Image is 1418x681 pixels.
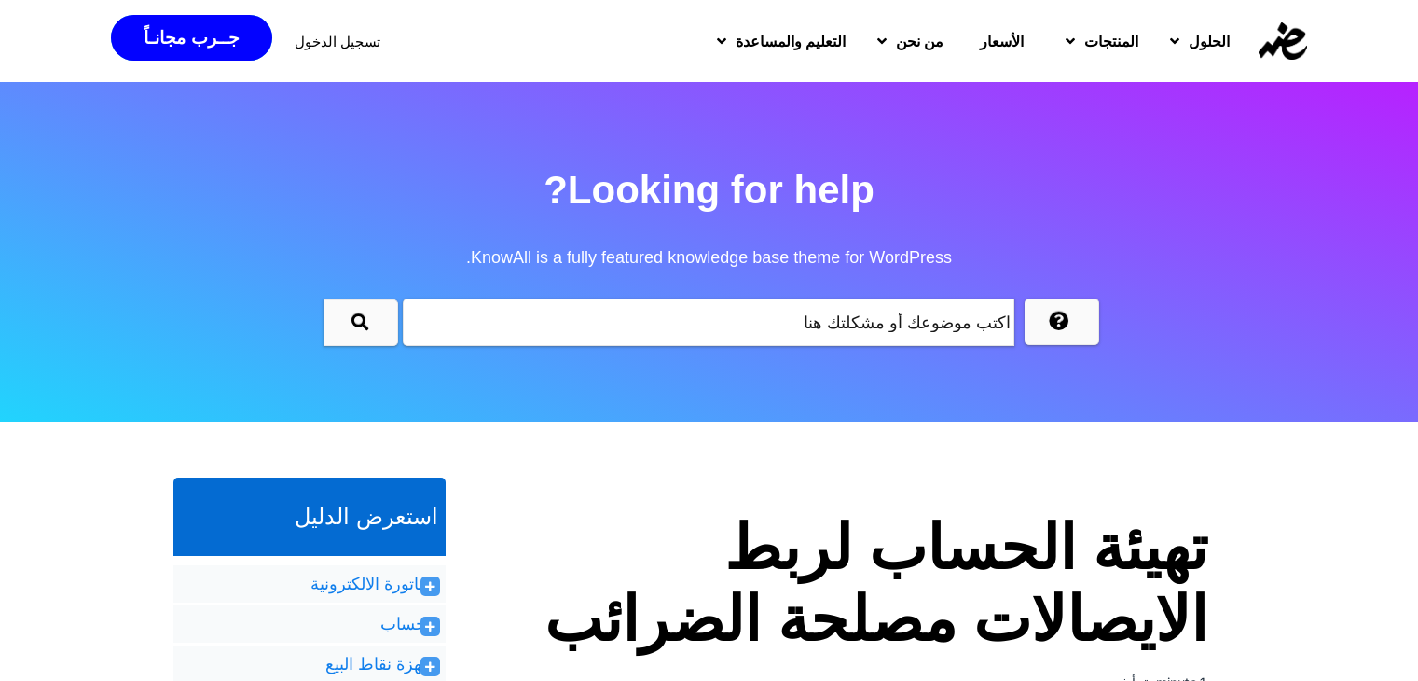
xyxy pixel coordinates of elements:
a: الحلول [1151,17,1243,65]
a: جــرب مجانـاً [111,15,271,61]
a: الأسعار [957,17,1047,65]
span: المنتجات [1084,30,1138,52]
h1: تهيئة الحساب لربط الايصالات مصلحة الضرائب [474,513,1208,657]
img: eDariba [1259,22,1307,60]
span: التعليم والمساعدة [736,30,846,52]
span: الحلول [1189,30,1230,52]
a: التعليم والمساعدة [698,17,859,65]
a: المنتجات [1047,17,1151,65]
a: اجهزة نقاط البيع [325,653,436,675]
span: جــرب مجانـاً [144,29,239,47]
a: من نحن [859,17,957,65]
a: تسجيل الدخول [295,35,380,49]
h2: استعرض الدليل [173,478,447,556]
a: الفاتورة الالكترونية [310,573,436,595]
span: الأسعار [980,30,1024,52]
a: الحساب [380,613,436,635]
input: search-query [403,299,1015,346]
span: من نحن [896,30,943,52]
